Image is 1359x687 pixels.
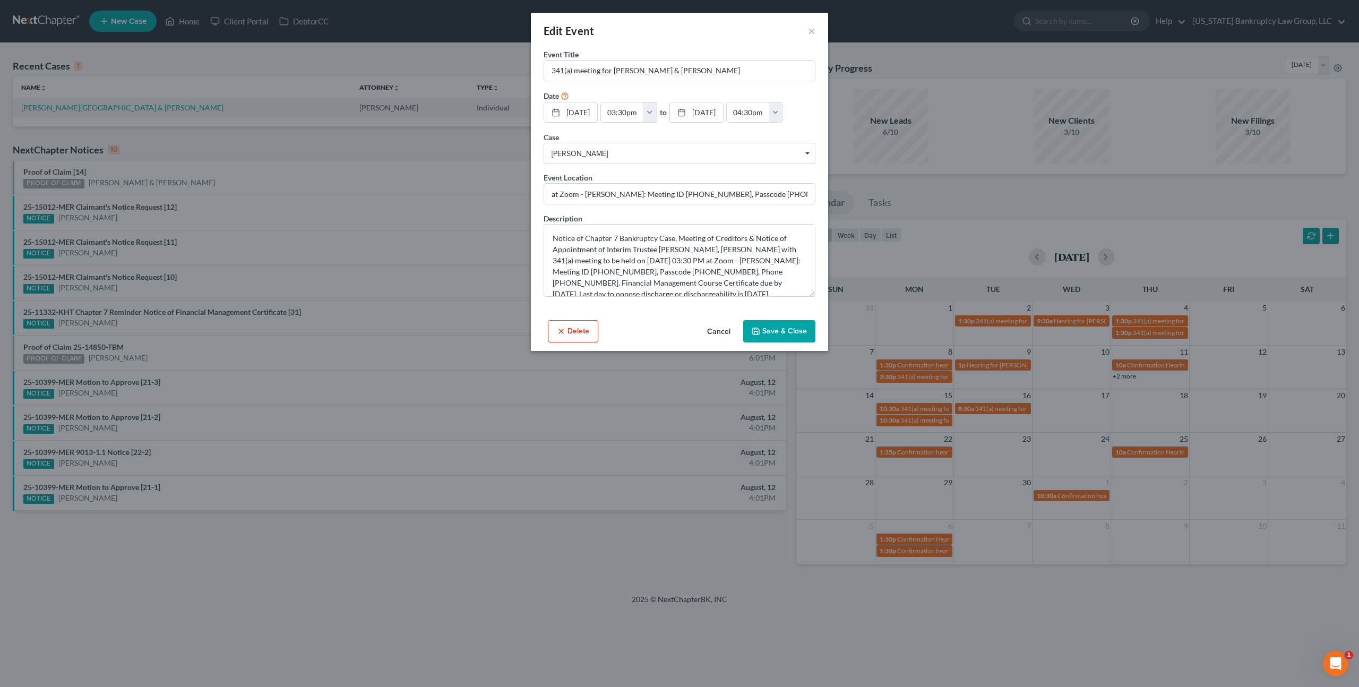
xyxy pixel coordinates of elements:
[544,61,815,81] input: Enter event name...
[544,143,815,164] span: Select box activate
[808,24,815,37] button: ×
[670,102,723,123] a: [DATE]
[544,132,559,143] label: Case
[544,172,592,183] label: Event Location
[660,107,667,118] label: to
[699,321,739,342] button: Cancel
[727,102,769,123] input: -- : --
[544,90,559,101] label: Date
[743,320,815,342] button: Save & Close
[544,50,579,59] span: Event Title
[544,24,594,37] span: Edit Event
[1345,651,1353,659] span: 1
[552,148,807,159] span: [PERSON_NAME]
[1323,651,1348,676] iframe: Intercom live chat
[601,102,643,123] input: -- : --
[544,213,582,224] label: Description
[544,102,597,123] a: [DATE]
[544,184,815,204] input: Enter location...
[548,320,598,342] button: Delete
